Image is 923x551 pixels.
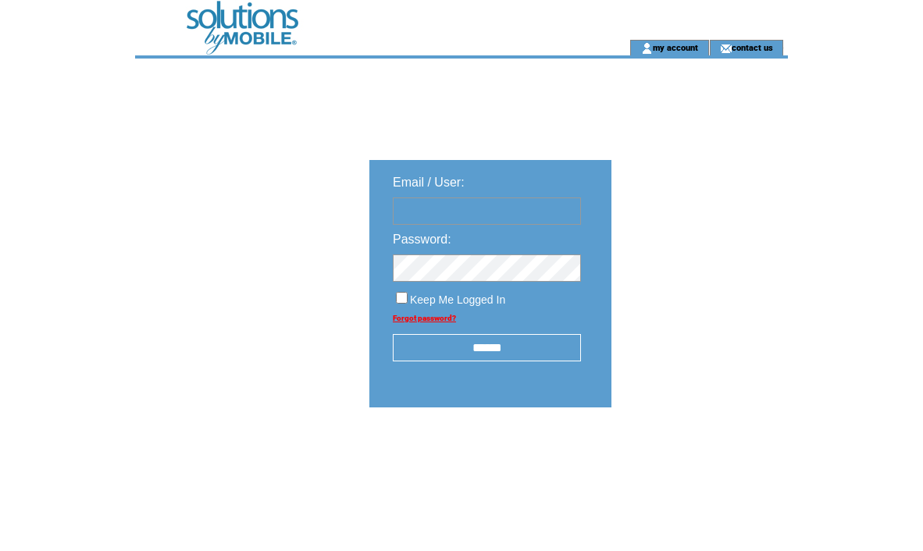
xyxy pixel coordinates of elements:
span: Keep Me Logged In [410,293,505,306]
a: Forgot password? [393,314,456,322]
span: Email / User: [393,176,465,189]
img: contact_us_icon.gif;jsessionid=C207ED405B917BA14DCE97C18F9764D6 [720,42,732,55]
img: transparent.png;jsessionid=C207ED405B917BA14DCE97C18F9764D6 [657,446,735,466]
span: Password: [393,233,451,246]
img: account_icon.gif;jsessionid=C207ED405B917BA14DCE97C18F9764D6 [641,42,653,55]
a: contact us [732,42,773,52]
a: my account [653,42,698,52]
